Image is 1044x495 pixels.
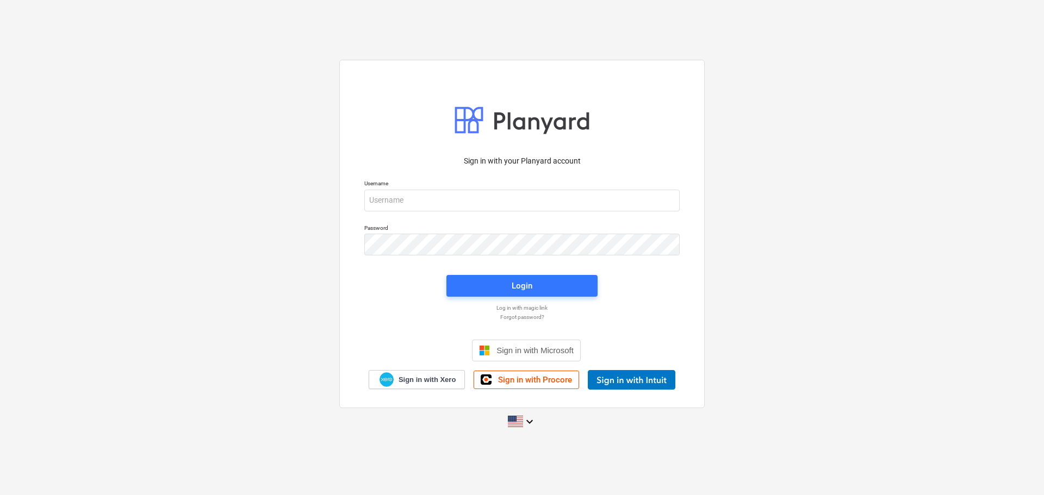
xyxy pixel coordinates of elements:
a: Sign in with Procore [474,371,579,389]
i: keyboard_arrow_down [523,415,536,428]
div: Login [512,279,532,293]
span: Sign in with Procore [498,375,572,385]
p: Password [364,224,680,234]
a: Log in with magic link [359,304,685,311]
a: Forgot password? [359,314,685,321]
span: Sign in with Microsoft [496,346,574,355]
p: Sign in with your Planyard account [364,155,680,167]
img: Microsoft logo [479,345,490,356]
input: Username [364,190,680,211]
p: Username [364,180,680,189]
a: Sign in with Xero [369,370,465,389]
img: Xero logo [380,372,394,387]
button: Login [446,275,598,297]
span: Sign in with Xero [399,375,456,385]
